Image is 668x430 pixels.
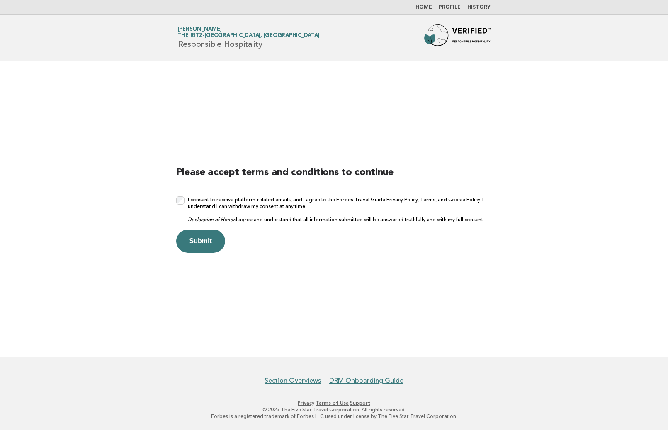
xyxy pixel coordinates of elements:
a: Profile [439,5,461,10]
h2: Please accept terms and conditions to continue [176,166,492,186]
img: Forbes Travel Guide [424,24,491,51]
em: Declaration of Honor: [188,217,236,222]
h1: Responsible Hospitality [178,27,320,49]
a: Terms of Use [316,400,349,406]
p: Forbes is a registered trademark of Forbes LLC used under license by The Five Star Travel Corpora... [80,413,588,420]
a: [PERSON_NAME]The Ritz-[GEOGRAPHIC_DATA], [GEOGRAPHIC_DATA] [178,27,320,38]
p: © 2025 The Five Star Travel Corporation. All rights reserved. [80,406,588,413]
a: Home [415,5,432,10]
button: Submit [176,230,225,253]
a: Section Overviews [265,376,321,385]
a: Support [350,400,370,406]
label: I consent to receive platform-related emails, and I agree to the Forbes Travel Guide Privacy Poli... [188,196,492,223]
a: DRM Onboarding Guide [329,376,403,385]
a: History [467,5,491,10]
span: The Ritz-[GEOGRAPHIC_DATA], [GEOGRAPHIC_DATA] [178,33,320,39]
p: · · [80,400,588,406]
a: Privacy [298,400,314,406]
